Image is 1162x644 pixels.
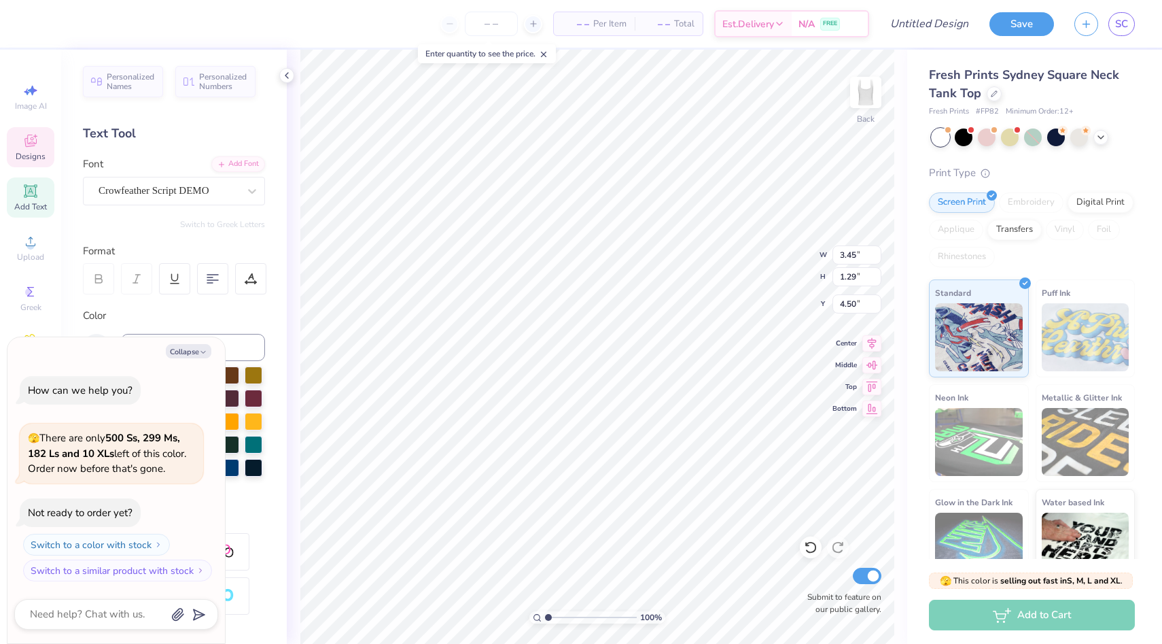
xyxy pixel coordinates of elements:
[1042,408,1129,476] img: Metallic & Glitter Ink
[989,12,1054,36] button: Save
[976,106,999,118] span: # FP82
[935,286,971,300] span: Standard
[935,495,1013,509] span: Glow in the Dark Ink
[1000,575,1121,586] strong: selling out fast in S, M, L and XL
[1068,192,1133,213] div: Digital Print
[929,165,1135,181] div: Print Type
[929,192,995,213] div: Screen Print
[852,79,879,106] img: Back
[1115,16,1128,32] span: SC
[83,308,265,324] div: Color
[798,17,815,31] span: N/A
[28,506,133,520] div: Not ready to order yet?
[935,303,1023,371] img: Standard
[1042,286,1070,300] span: Puff Ink
[800,591,881,615] label: Submit to feature on our public gallery.
[23,534,170,556] button: Switch to a color with stock
[14,201,47,212] span: Add Text
[674,17,694,31] span: Total
[929,220,983,240] div: Applique
[121,334,265,361] input: e.g. 7428 c
[935,390,968,405] span: Neon Ink
[196,566,205,575] img: Switch to a similar product with stock
[28,431,180,460] strong: 500 Ss, 299 Ms, 182 Ls and 10 XLs
[1006,106,1074,118] span: Minimum Order: 12 +
[987,220,1042,240] div: Transfers
[832,360,857,370] span: Middle
[857,113,875,125] div: Back
[1042,390,1122,405] span: Metallic & Glitter Ink
[1046,220,1084,240] div: Vinyl
[823,19,837,29] span: FREE
[465,12,518,36] input: – –
[935,408,1023,476] img: Neon Ink
[929,106,969,118] span: Fresh Prints
[1042,303,1129,371] img: Puff Ink
[83,124,265,143] div: Text Tool
[593,17,627,31] span: Per Item
[28,432,39,445] span: 🫣
[199,72,247,91] span: Personalized Numbers
[1042,513,1129,581] img: Water based Ink
[643,17,670,31] span: – –
[1088,220,1120,240] div: Foil
[28,431,186,475] span: There are only left of this color. Order now before that's gone.
[418,44,556,63] div: Enter quantity to see the price.
[935,513,1023,581] img: Glow in the Dark Ink
[83,243,266,259] div: Format
[940,575,951,588] span: 🫣
[640,611,662,624] span: 100 %
[211,156,265,172] div: Add Font
[17,252,44,262] span: Upload
[28,384,133,397] div: How can we help you?
[1108,12,1135,36] a: SC
[929,247,995,267] div: Rhinestones
[562,17,589,31] span: – –
[166,344,211,358] button: Collapse
[832,339,857,348] span: Center
[832,382,857,392] span: Top
[1042,495,1104,509] span: Water based Ink
[940,575,1123,587] span: This color is .
[107,72,155,91] span: Personalized Names
[15,101,47,112] span: Image AI
[23,560,212,581] button: Switch to a similar product with stock
[83,156,103,172] label: Font
[722,17,774,31] span: Est. Delivery
[20,302,41,313] span: Greek
[832,404,857,413] span: Bottom
[16,151,46,162] span: Designs
[999,192,1063,213] div: Embroidery
[929,67,1119,101] span: Fresh Prints Sydney Square Neck Tank Top
[879,10,979,37] input: Untitled Design
[154,541,162,549] img: Switch to a color with stock
[180,219,265,230] button: Switch to Greek Letters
